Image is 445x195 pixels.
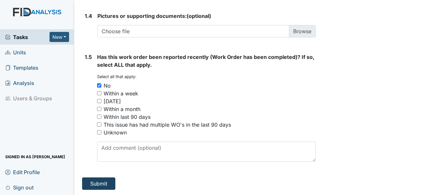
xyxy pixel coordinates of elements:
input: No [97,83,101,88]
input: This issue has had multiple WO's in the last 90 days [97,122,101,127]
div: This issue has had multiple WO's in the last 90 days [104,121,231,129]
input: [DATE] [97,99,101,103]
span: Units [5,47,26,57]
small: Select all that apply: [97,74,136,79]
input: Within last 90 days [97,115,101,119]
span: Analysis [5,78,34,88]
a: Tasks [5,33,50,41]
input: Within a week [97,91,101,95]
span: Signed in as [PERSON_NAME] [5,152,65,162]
button: New [50,32,69,42]
button: Submit [82,177,115,190]
span: Templates [5,63,38,73]
span: Pictures or supporting documents: [97,13,187,19]
span: Sign out [5,182,34,192]
input: Unknown [97,130,101,134]
div: Within a month [104,105,140,113]
div: Within last 90 days [104,113,151,121]
input: Within a month [97,107,101,111]
strong: (optional) [97,12,316,20]
span: Edit Profile [5,167,40,177]
div: Unknown [104,129,127,136]
div: [DATE] [104,97,121,105]
div: No [104,82,111,90]
span: Has this work order been reported recently (Work Order has been completed)? If so, select ALL tha... [97,54,314,68]
label: 1.4 [85,12,92,20]
div: Within a week [104,90,138,97]
label: 1.5 [85,53,92,61]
